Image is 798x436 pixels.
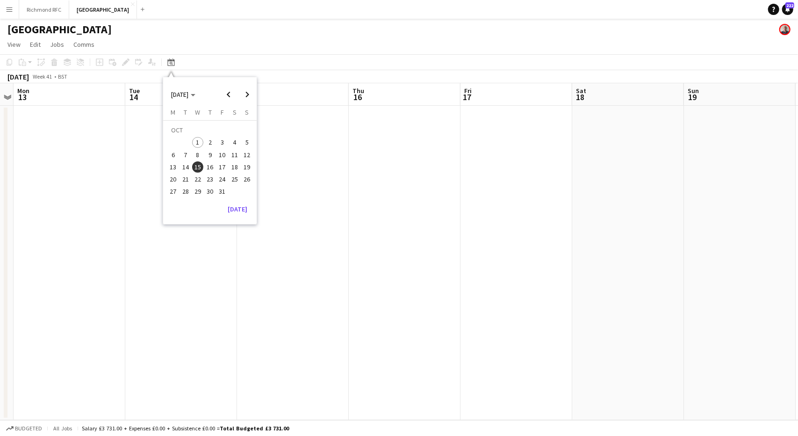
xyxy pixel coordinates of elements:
span: 4 [229,137,240,148]
button: 24-10-2025 [216,173,228,185]
span: M [171,108,175,116]
span: Edit [30,40,41,49]
span: 1 [192,137,203,148]
span: 16 [204,161,216,173]
span: 7 [180,149,191,160]
button: 19-10-2025 [241,161,253,173]
span: 13 [168,161,179,173]
span: 12 [241,149,252,160]
button: 11-10-2025 [229,149,241,161]
button: 05-10-2025 [241,136,253,148]
button: 28-10-2025 [180,185,192,197]
span: 30 [204,186,216,197]
span: 29 [192,186,203,197]
span: S [233,108,237,116]
button: [DATE] [224,202,251,217]
button: 07-10-2025 [180,149,192,161]
button: 17-10-2025 [216,161,228,173]
span: Tue [129,87,140,95]
span: 17 [463,92,472,102]
span: Budgeted [15,425,42,432]
a: 222 [782,4,793,15]
span: Sat [576,87,586,95]
button: Choose month and year [167,86,199,103]
button: Richmond RFC [19,0,69,19]
span: [DATE] [171,90,188,99]
span: 222 [785,2,794,8]
h1: [GEOGRAPHIC_DATA] [7,22,112,36]
button: Next month [238,85,257,104]
span: S [245,108,249,116]
button: 12-10-2025 [241,149,253,161]
span: 31 [217,186,228,197]
button: 03-10-2025 [216,136,228,148]
span: 26 [241,174,252,185]
button: 26-10-2025 [241,173,253,185]
span: 19 [241,161,252,173]
span: 20 [168,174,179,185]
span: View [7,40,21,49]
span: Mon [17,87,29,95]
span: 9 [204,149,216,160]
span: 21 [180,174,191,185]
button: 01-10-2025 [192,136,204,148]
button: 31-10-2025 [216,185,228,197]
td: OCT [167,124,253,136]
button: 15-10-2025 [192,161,204,173]
button: 18-10-2025 [229,161,241,173]
span: 6 [168,149,179,160]
button: Previous month [219,85,238,104]
span: 18 [575,92,586,102]
span: Week 41 [31,73,54,80]
span: 5 [241,137,252,148]
span: Comms [73,40,94,49]
span: Thu [352,87,364,95]
app-user-avatar: Kieren Gibson [779,24,791,35]
button: Budgeted [5,423,43,434]
span: All jobs [51,425,74,432]
span: 16 [351,92,364,102]
button: 16-10-2025 [204,161,216,173]
span: Jobs [50,40,64,49]
div: [DATE] [7,72,29,81]
span: F [221,108,224,116]
span: 19 [686,92,699,102]
div: BST [58,73,67,80]
button: 20-10-2025 [167,173,179,185]
span: 8 [192,149,203,160]
button: 25-10-2025 [229,173,241,185]
div: Salary £3 731.00 + Expenses £0.00 + Subsistence £0.00 = [82,425,289,432]
button: 08-10-2025 [192,149,204,161]
span: 28 [180,186,191,197]
button: 09-10-2025 [204,149,216,161]
a: View [4,38,24,51]
span: 17 [217,161,228,173]
a: Comms [70,38,98,51]
span: 10 [217,149,228,160]
span: 23 [204,174,216,185]
span: 11 [229,149,240,160]
button: 14-10-2025 [180,161,192,173]
span: 14 [128,92,140,102]
span: 24 [217,174,228,185]
button: 04-10-2025 [229,136,241,148]
button: 13-10-2025 [167,161,179,173]
span: Sun [688,87,699,95]
a: Jobs [46,38,68,51]
span: 13 [16,92,29,102]
span: Fri [464,87,472,95]
button: 10-10-2025 [216,149,228,161]
span: 2 [204,137,216,148]
span: W [195,108,201,116]
span: T [208,108,212,116]
button: 30-10-2025 [204,185,216,197]
button: 23-10-2025 [204,173,216,185]
button: 22-10-2025 [192,173,204,185]
button: [GEOGRAPHIC_DATA] [69,0,137,19]
button: 21-10-2025 [180,173,192,185]
a: Edit [26,38,44,51]
button: 06-10-2025 [167,149,179,161]
span: 22 [192,174,203,185]
span: 25 [229,174,240,185]
button: 29-10-2025 [192,185,204,197]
